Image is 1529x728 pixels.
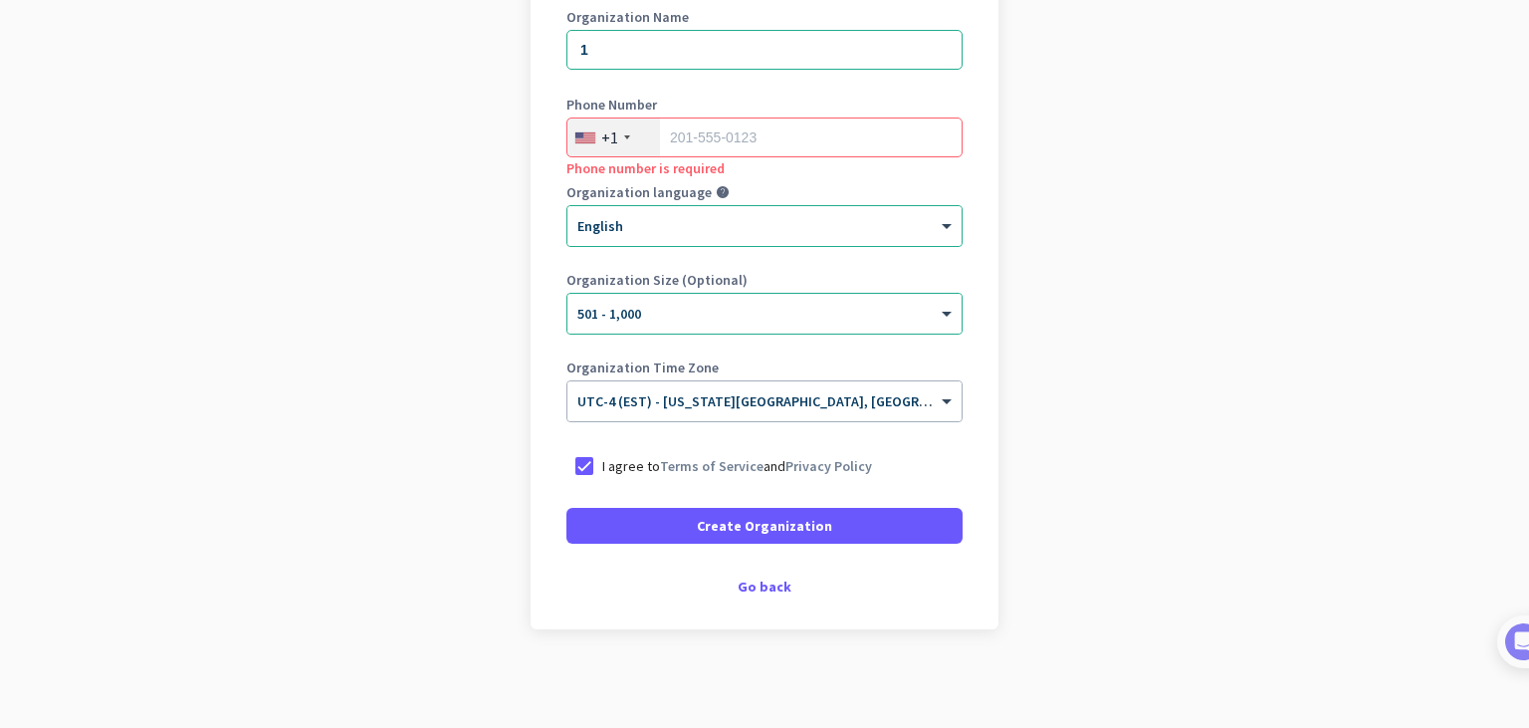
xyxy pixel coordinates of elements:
[660,457,764,475] a: Terms of Service
[566,361,963,374] label: Organization Time Zone
[566,118,963,157] input: 201-555-0123
[716,185,730,199] i: help
[566,185,712,199] label: Organization language
[601,127,618,147] div: +1
[566,273,963,287] label: Organization Size (Optional)
[566,30,963,70] input: What is the name of your organization?
[785,457,872,475] a: Privacy Policy
[566,98,963,112] label: Phone Number
[697,516,832,536] span: Create Organization
[566,580,963,594] div: Go back
[602,456,872,476] p: I agree to and
[566,508,963,544] button: Create Organization
[566,10,963,24] label: Organization Name
[566,159,725,177] span: Phone number is required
